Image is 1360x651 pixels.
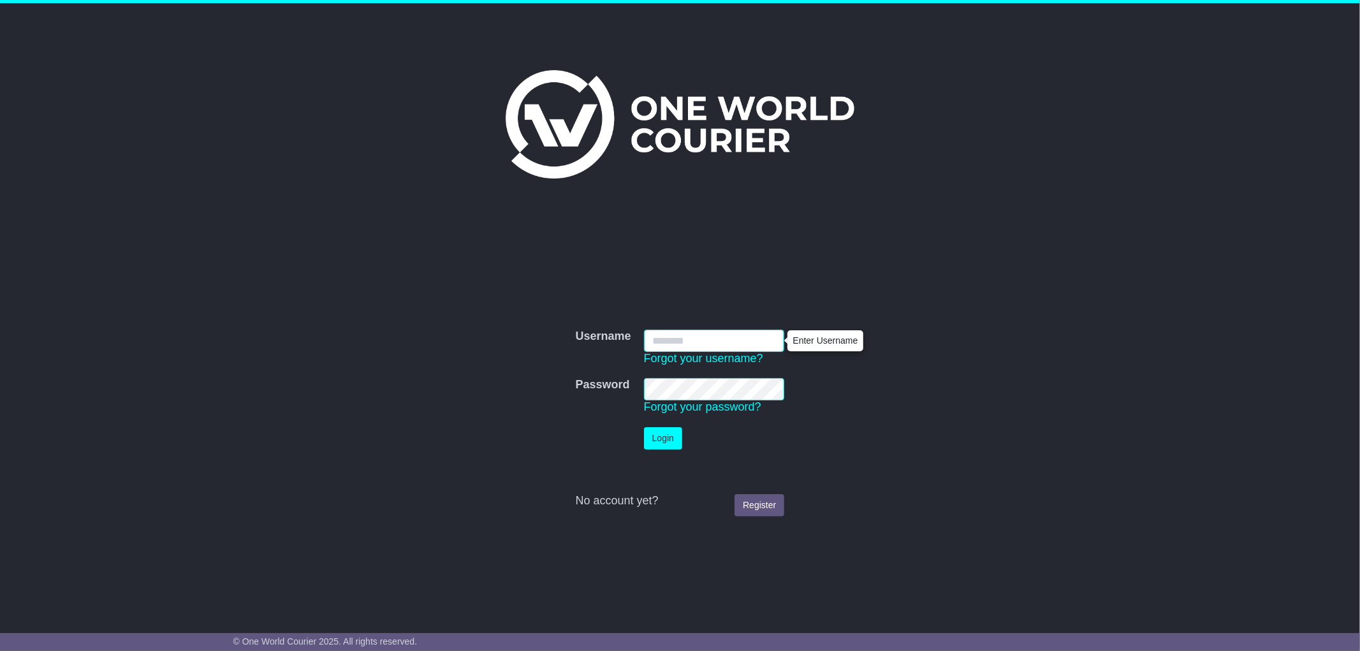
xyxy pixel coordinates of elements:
[788,331,863,351] div: Enter Username
[735,494,784,516] a: Register
[576,378,630,392] label: Password
[506,70,854,179] img: One World
[233,636,418,647] span: © One World Courier 2025. All rights reserved.
[644,427,682,450] button: Login
[576,330,631,344] label: Username
[644,400,761,413] a: Forgot your password?
[576,494,785,508] div: No account yet?
[644,352,763,365] a: Forgot your username?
